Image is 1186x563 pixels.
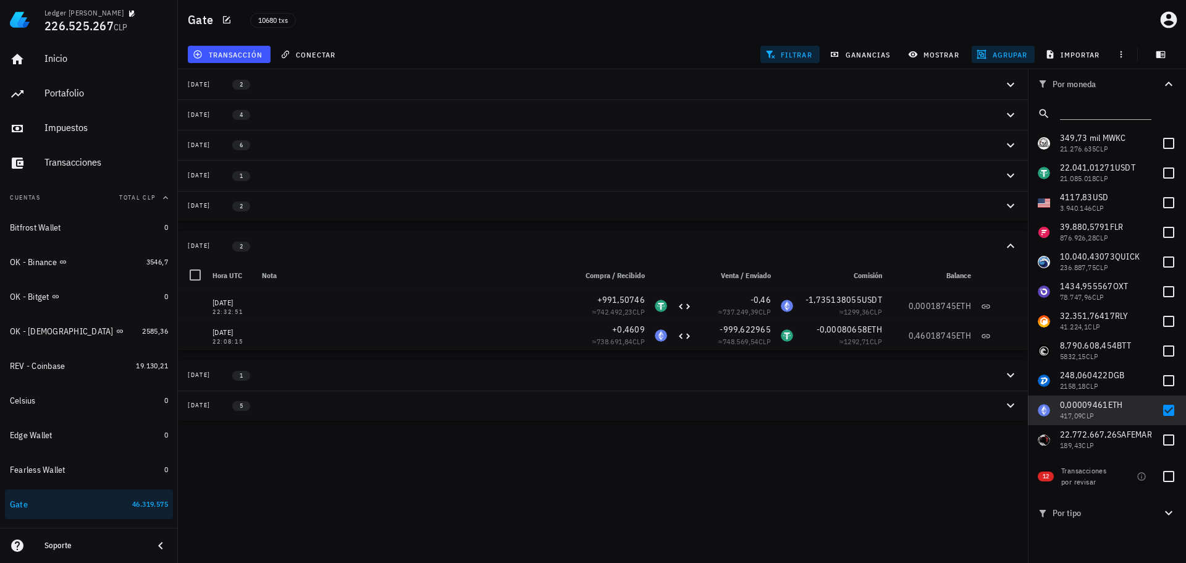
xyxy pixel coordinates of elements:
[1096,174,1108,183] span: CLP
[718,307,771,316] span: ≈
[1038,404,1050,417] div: ETH-icon
[240,110,243,120] span: 4
[1060,251,1115,262] span: 10.040,43073
[1038,506,1161,520] span: Por tipo
[44,541,143,551] div: Soporte
[10,257,57,268] div: OK - Binance
[240,401,243,411] span: 5
[164,292,168,301] span: 0
[240,80,243,90] span: 2
[870,337,882,346] span: CLP
[1060,233,1096,242] span: 876.926,28
[132,499,168,509] span: 46.319.575
[5,351,173,381] a: REV - Coinbase 19.130,21
[956,300,971,311] span: ETH
[805,294,862,305] span: -1,735138055
[1038,137,1050,150] div: WKC-icon
[844,337,870,346] span: 1292,71
[760,46,820,63] button: filtrar
[1115,251,1140,262] span: QUICK
[1060,411,1082,420] span: 417,09
[195,49,263,59] span: transacción
[1096,144,1108,153] span: CLP
[1113,281,1129,292] span: OXT
[1048,49,1100,59] span: importar
[44,122,168,133] div: Impuestos
[1108,399,1123,410] span: ETH
[1060,381,1086,391] span: 2158,18
[697,261,776,291] div: Venta / Enviado
[1110,221,1124,232] span: FLR
[817,324,868,335] span: -0,00080658
[870,307,882,316] span: CLP
[164,222,168,232] span: 0
[275,46,343,63] button: conectar
[283,49,335,59] span: conectar
[1038,286,1050,298] div: OXT-icon
[5,114,173,143] a: Impuestos
[1086,381,1098,391] span: CLP
[1060,263,1096,272] span: 236.887,75
[655,329,667,342] div: ETH-icon
[612,324,645,335] span: +0,4609
[257,261,571,291] div: Nota
[887,261,976,291] div: Balance
[1060,174,1096,183] span: 21.085.018
[633,337,645,346] span: CLP
[1060,132,1109,143] span: 349,73 mil M
[164,430,168,439] span: 0
[1096,263,1108,272] span: CLP
[862,294,882,305] span: USDT
[723,337,759,346] span: 748.569,54
[1061,465,1113,488] div: Transacciones por revisar
[1060,352,1086,361] span: 5832,15
[1038,79,1161,89] div: Por moneda
[1082,441,1094,450] span: CLP
[1038,197,1050,209] div: USD-icon
[164,396,168,405] span: 0
[5,247,173,277] a: OK - Binance 3546,7
[44,17,114,34] span: 226.525.267
[10,396,36,406] div: Celsius
[1060,281,1113,292] span: 1434,955567
[5,183,173,213] button: CuentasTotal CLP
[136,361,168,370] span: 19.130,21
[1038,375,1050,387] div: DGB-icon
[44,8,124,18] div: Ledger [PERSON_NAME]
[178,191,1028,221] button: [DATE] 2
[1086,352,1098,361] span: CLP
[1108,370,1125,381] span: DGB
[1038,315,1050,328] div: RLY-icon
[1115,162,1135,173] span: USDT
[867,324,882,335] span: ETH
[212,271,242,280] span: Hora UTC
[5,213,173,242] a: Bitfrost Wallet 0
[751,294,771,305] span: -0,46
[240,171,243,181] span: 1
[586,271,645,280] span: Compra / Recibido
[1117,340,1131,351] span: BTT
[1088,322,1100,331] span: CLP
[1060,203,1092,213] span: 3.940.146
[1043,472,1049,481] span: 12
[188,80,211,90] div: [DATE]
[188,241,211,251] div: [DATE]
[10,465,65,475] div: Fearless Wallet
[655,300,667,312] div: USDT-icon
[44,87,168,99] div: Portafolio
[5,79,173,109] a: Portafolio
[212,326,252,339] div: [DATE]
[240,371,243,381] span: 1
[208,261,257,291] div: Hora UTC
[1060,370,1108,381] span: 248,060422
[1038,167,1050,179] div: USDT-icon
[1060,221,1110,232] span: 39.880,5791
[979,49,1027,59] span: agrupar
[825,46,898,63] button: ganancias
[10,430,53,441] div: Edge Wallet
[44,53,168,64] div: Inicio
[212,297,252,309] div: [DATE]
[188,10,218,30] h1: Gate
[633,307,645,316] span: CLP
[1060,144,1096,153] span: 21.276.635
